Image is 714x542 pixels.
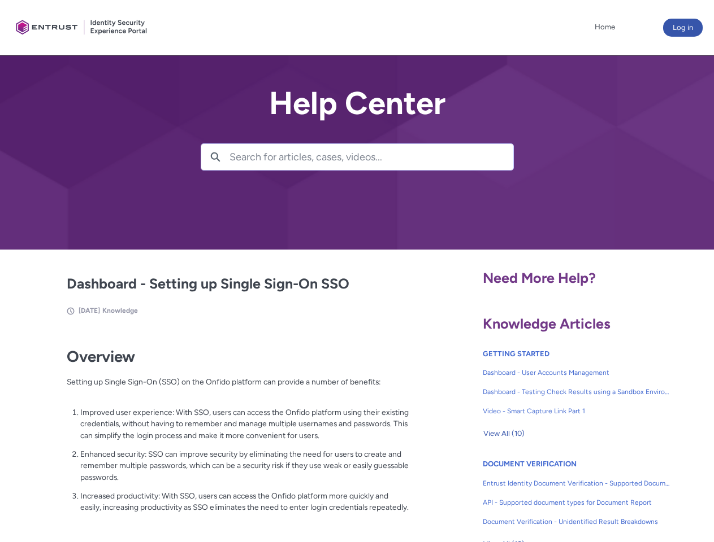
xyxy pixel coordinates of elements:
h2: Help Center [201,86,514,121]
button: Log in [663,19,703,37]
span: Knowledge Articles [483,315,611,332]
li: Knowledge [102,305,138,316]
a: Home [592,19,618,36]
a: GETTING STARTED [483,349,549,358]
strong: Overview [67,347,135,366]
span: Video - Smart Capture Link Part 1 [483,406,670,416]
span: Dashboard - Testing Check Results using a Sandbox Environment [483,387,670,397]
span: Dashboard - User Accounts Management [483,368,670,378]
p: Setting up Single Sign-On (SSO) on the Onfido platform can provide a number of benefits: [67,376,409,399]
span: View All (10) [483,425,525,442]
a: Dashboard - Testing Check Results using a Sandbox Environment [483,382,670,401]
span: Need More Help? [483,269,596,286]
a: Dashboard - User Accounts Management [483,363,670,382]
input: Search for articles, cases, videos... [230,144,513,170]
span: [DATE] [79,307,100,314]
a: Video - Smart Capture Link Part 1 [483,401,670,421]
button: View All (10) [483,425,525,443]
h2: Dashboard - Setting up Single Sign-On SSO [67,273,409,295]
button: Search [201,144,230,170]
p: Improved user experience: With SSO, users can access the Onfido platform using their existing cre... [80,406,409,442]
